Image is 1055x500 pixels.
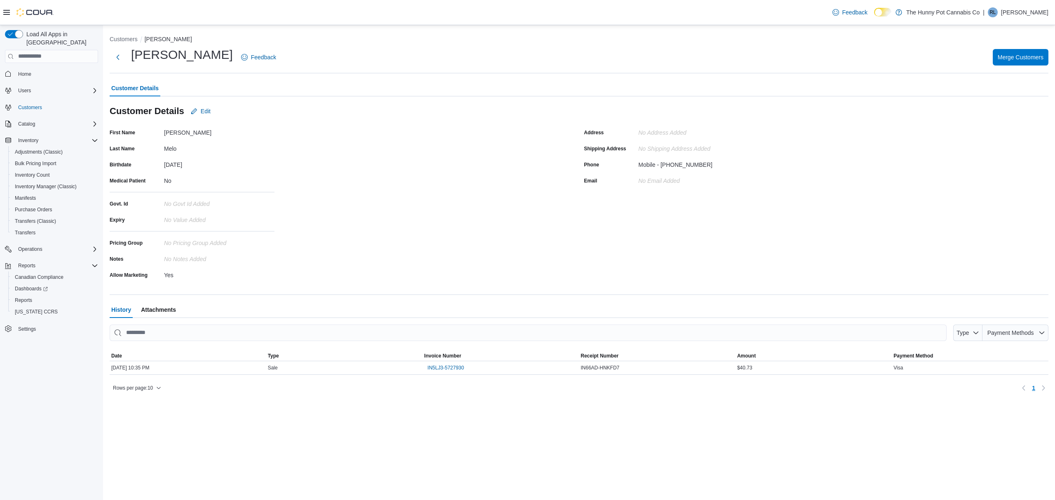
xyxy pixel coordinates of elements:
[110,49,126,65] button: Next
[12,216,98,226] span: Transfers (Classic)
[12,272,98,282] span: Canadian Compliance
[18,326,36,332] span: Settings
[8,271,101,283] button: Canadian Compliance
[110,256,123,262] label: Notes
[842,8,867,16] span: Feedback
[15,274,63,280] span: Canadian Compliance
[12,205,98,215] span: Purchase Orders
[12,307,98,317] span: Washington CCRS
[1039,383,1048,393] button: Next page
[18,262,35,269] span: Reports
[15,69,35,79] a: Home
[12,284,98,294] span: Dashboards
[1001,7,1048,17] p: [PERSON_NAME]
[15,261,98,271] span: Reports
[15,149,63,155] span: Adjustments (Classic)
[2,260,101,271] button: Reports
[579,351,736,361] button: Receipt Number
[8,158,101,169] button: Bulk Pricing Import
[18,104,42,111] span: Customers
[2,68,101,80] button: Home
[110,36,138,42] button: Customers
[15,102,98,112] span: Customers
[8,169,101,181] button: Inventory Count
[15,86,98,96] span: Users
[12,284,51,294] a: Dashboards
[874,8,891,16] input: Dark Mode
[12,170,53,180] a: Inventory Count
[111,353,122,359] span: Date
[12,159,60,168] a: Bulk Pricing Import
[15,218,56,224] span: Transfers (Classic)
[8,294,101,306] button: Reports
[15,206,52,213] span: Purchase Orders
[12,147,66,157] a: Adjustments (Classic)
[110,325,947,341] input: This is a search bar. As you type, the results lower in the page will automatically filter.
[736,363,892,373] div: $40.73
[110,129,135,136] label: First Name
[18,246,42,252] span: Operations
[1029,381,1039,395] ul: Pagination for table:
[15,119,38,129] button: Catalog
[164,126,274,136] div: [PERSON_NAME]
[1032,384,1035,392] span: 1
[12,295,98,305] span: Reports
[113,385,153,391] span: Rows per page : 10
[110,106,184,116] h3: Customer Details
[638,142,749,152] div: No Shipping Address added
[12,170,98,180] span: Inventory Count
[15,183,77,190] span: Inventory Manager (Classic)
[1019,383,1029,393] button: Previous page
[424,363,467,373] button: IN5LJ3-5727930
[15,324,39,334] a: Settings
[424,353,461,359] span: Invoice Number
[12,228,39,238] a: Transfers
[12,216,59,226] a: Transfers (Classic)
[8,204,101,215] button: Purchase Orders
[110,161,131,168] label: Birthdate
[584,161,599,168] label: Phone
[12,182,98,192] span: Inventory Manager (Classic)
[953,325,983,341] button: Type
[110,35,1048,45] nav: An example of EuiBreadcrumbs
[268,353,279,359] span: Type
[8,215,101,227] button: Transfers (Classic)
[12,147,98,157] span: Adjustments (Classic)
[893,353,933,359] span: Payment Method
[164,236,274,246] div: No Pricing Group Added
[164,252,274,262] div: No Notes added
[266,351,423,361] button: Type
[427,364,464,371] span: IN5LJ3-5727930
[111,301,131,318] span: History
[2,243,101,255] button: Operations
[12,159,98,168] span: Bulk Pricing Import
[893,364,903,371] span: Visa
[2,85,101,96] button: Users
[581,353,619,359] span: Receipt Number
[164,213,274,223] div: No value added
[1029,381,1039,395] button: Page 1 of 1
[110,178,145,184] label: Medical Patient
[164,158,274,168] div: [DATE]
[998,53,1043,61] span: Merge Customers
[15,195,36,201] span: Manifests
[15,244,98,254] span: Operations
[957,329,969,336] span: Type
[737,353,756,359] span: Amount
[982,325,1048,341] button: Payment Methods
[988,7,998,17] div: Rikki Lynch
[829,4,871,21] a: Feedback
[110,201,128,207] label: Govt. Id
[18,121,35,127] span: Catalog
[164,174,274,184] div: No
[23,30,98,47] span: Load All Apps in [GEOGRAPHIC_DATA]
[584,129,604,136] label: Address
[111,80,159,96] span: Customer Details
[18,71,31,77] span: Home
[164,197,274,207] div: No Govt Id added
[164,269,274,278] div: Yes
[12,272,67,282] a: Canadian Compliance
[8,146,101,158] button: Adjustments (Classic)
[110,383,164,393] button: Rows per page:10
[15,160,56,167] span: Bulk Pricing Import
